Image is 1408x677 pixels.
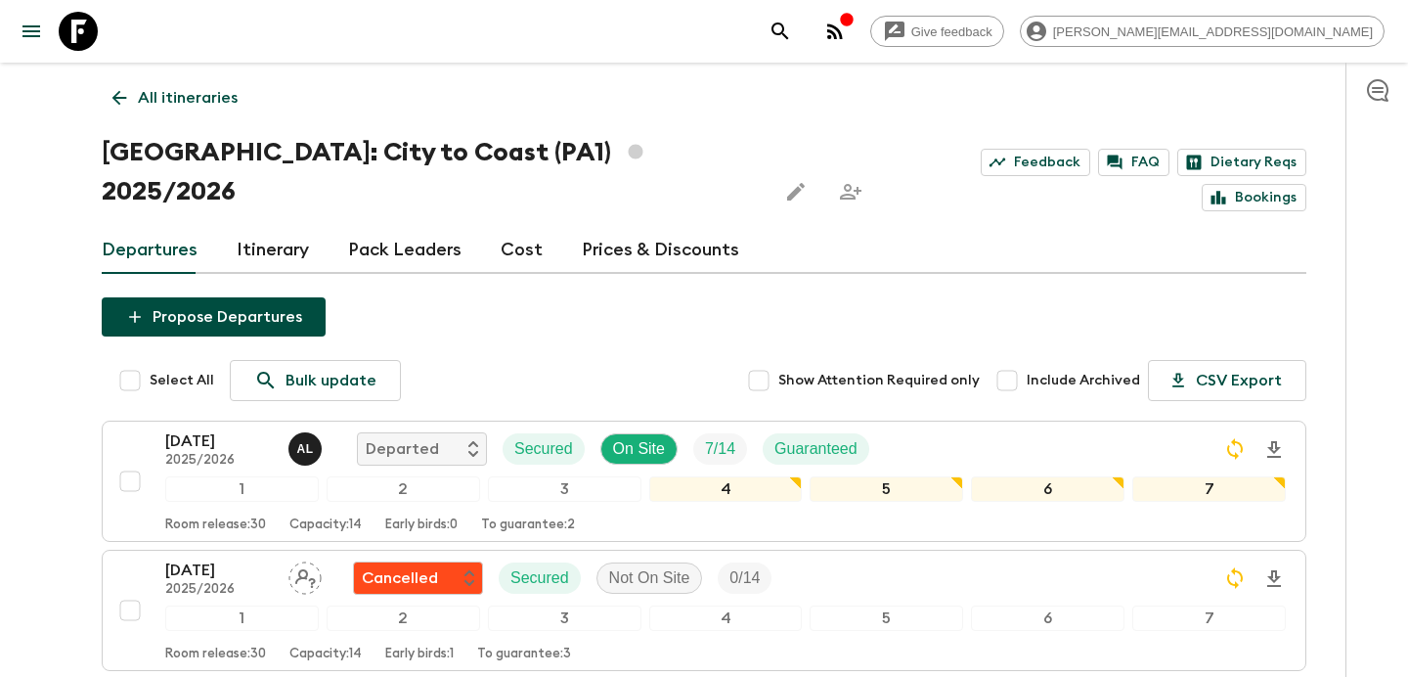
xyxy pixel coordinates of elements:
p: All itineraries [138,86,238,110]
div: 3 [488,476,641,502]
svg: Download Onboarding [1262,438,1286,462]
div: 4 [649,606,803,631]
span: Share this itinerary [831,172,870,211]
div: [PERSON_NAME][EMAIL_ADDRESS][DOMAIN_NAME] [1020,16,1385,47]
a: Dietary Reqs [1177,149,1306,176]
p: Capacity: 14 [289,518,362,533]
div: On Site [600,433,678,465]
svg: Sync Required - Changes detected [1223,566,1247,590]
div: Trip Fill [718,563,771,594]
span: [PERSON_NAME][EMAIL_ADDRESS][DOMAIN_NAME] [1042,24,1384,39]
a: Prices & Discounts [582,227,739,274]
a: Give feedback [870,16,1004,47]
a: All itineraries [102,78,248,117]
p: Secured [510,566,569,590]
a: Itinerary [237,227,309,274]
div: Not On Site [596,563,703,594]
a: Cost [501,227,543,274]
p: [DATE] [165,429,273,453]
button: Edit this itinerary [776,172,815,211]
p: Guaranteed [774,437,858,461]
a: Pack Leaders [348,227,462,274]
p: Early birds: 1 [385,647,454,662]
span: Select All [150,371,214,390]
div: 2 [327,606,480,631]
a: Departures [102,227,198,274]
button: menu [12,12,51,51]
p: Cancelled [362,566,438,590]
button: CSV Export [1148,360,1306,401]
button: [DATE]2025/2026Abdiel LuisDepartedSecuredOn SiteTrip FillGuaranteed1234567Room release:30Capacity... [102,421,1306,542]
span: Give feedback [901,24,1003,39]
p: To guarantee: 3 [477,647,571,662]
a: Feedback [981,149,1090,176]
p: Early birds: 0 [385,518,458,533]
button: search adventures [761,12,800,51]
p: Room release: 30 [165,647,266,662]
span: Assign pack leader [288,567,322,583]
p: 2025/2026 [165,582,273,598]
div: Secured [503,433,585,465]
div: 3 [488,606,641,631]
div: 1 [165,606,319,631]
p: Bulk update [286,369,376,392]
div: Trip Fill [693,433,747,465]
p: Not On Site [609,566,690,590]
svg: Sync Required - Changes detected [1223,437,1247,461]
div: 5 [810,606,963,631]
p: Secured [514,437,573,461]
div: 2 [327,476,480,502]
a: FAQ [1098,149,1169,176]
div: 4 [649,476,803,502]
a: Bulk update [230,360,401,401]
p: 0 / 14 [729,566,760,590]
p: To guarantee: 2 [481,518,575,533]
div: Secured [499,563,581,594]
div: 5 [810,476,963,502]
svg: Download Onboarding [1262,567,1286,591]
p: Departed [366,437,439,461]
div: 7 [1132,606,1286,631]
div: Flash Pack cancellation [353,562,483,595]
span: Show Attention Required only [778,371,980,390]
h1: [GEOGRAPHIC_DATA]: City to Coast (PA1) 2025/2026 [102,133,761,211]
div: 6 [971,606,1124,631]
div: 1 [165,476,319,502]
div: 6 [971,476,1124,502]
span: Abdiel Luis [288,438,326,454]
p: 2025/2026 [165,453,273,469]
div: 7 [1132,476,1286,502]
p: [DATE] [165,559,273,582]
p: Capacity: 14 [289,647,362,662]
span: Include Archived [1027,371,1140,390]
p: Room release: 30 [165,518,266,533]
a: Bookings [1202,184,1306,211]
button: Propose Departures [102,297,326,337]
p: On Site [613,437,665,461]
p: 7 / 14 [705,437,735,461]
button: [DATE]2025/2026Assign pack leaderFlash Pack cancellationSecuredNot On SiteTrip Fill1234567Room re... [102,550,1306,671]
